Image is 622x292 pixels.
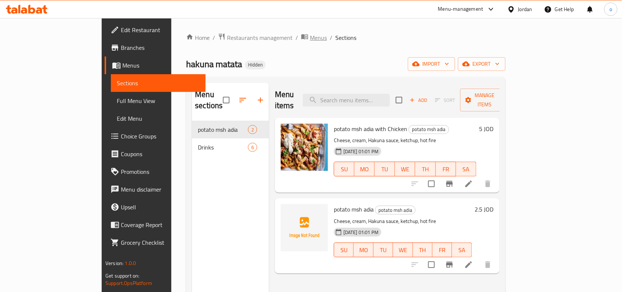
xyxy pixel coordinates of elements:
[111,74,206,92] a: Sections
[248,125,257,134] div: items
[121,203,200,212] span: Upsell
[354,243,373,257] button: MO
[122,61,200,70] span: Menus
[105,163,206,181] a: Promotions
[466,91,504,109] span: Manage items
[121,25,200,34] span: Edit Restaurant
[111,92,206,110] a: Full Menu View
[458,57,506,71] button: export
[464,179,473,188] a: Edit menu item
[105,127,206,145] a: Choice Groups
[424,257,439,272] span: Select to update
[192,121,269,138] div: potato msh adia2
[374,243,393,257] button: TU
[378,164,392,175] span: TU
[303,94,390,107] input: search
[441,175,458,193] button: Branch-specific-item
[436,162,456,176] button: FR
[121,167,200,176] span: Promotions
[409,125,449,134] div: potato msh adia
[337,245,351,255] span: SU
[334,243,354,257] button: SU
[105,278,152,288] a: Support.OpsPlatform
[518,5,532,13] div: Jordan
[335,33,356,42] span: Sections
[192,118,269,159] nav: Menu sections
[195,89,223,111] h2: Menu sections
[334,204,374,215] span: potato msh adia
[105,271,139,281] span: Get support on:
[117,79,200,87] span: Sections
[396,245,410,255] span: WE
[475,204,494,214] h6: 2.5 JOD
[248,143,257,152] div: items
[357,164,372,175] span: MO
[416,245,430,255] span: TH
[227,33,293,42] span: Restaurants management
[281,204,328,251] img: potato msh adia
[479,175,497,193] button: delete
[121,132,200,141] span: Choice Groups
[248,144,257,151] span: 6
[117,114,200,123] span: Edit Menu
[414,59,449,69] span: import
[391,92,407,108] span: Select section
[436,245,449,255] span: FR
[105,216,206,234] a: Coverage Report
[330,33,332,42] li: /
[186,33,505,42] nav: breadcrumb
[105,39,206,56] a: Branches
[121,185,200,194] span: Menu disclaimer
[296,33,298,42] li: /
[439,164,453,175] span: FR
[424,176,439,192] span: Select to update
[245,62,266,68] span: Hidden
[377,245,390,255] span: TU
[375,162,395,176] button: TU
[460,89,510,111] button: Manage items
[438,5,483,14] div: Menu-management
[121,43,200,52] span: Branches
[456,162,476,176] button: SA
[105,56,206,74] a: Menus
[609,5,612,13] span: o
[334,217,472,226] p: Cheese, cream, Hakuna sauce, ketchup, hot fire
[357,245,370,255] span: MO
[252,91,269,109] button: Add section
[375,206,416,214] div: potato msh adia
[117,96,200,105] span: Full Menu View
[234,91,252,109] span: Sort sections
[398,164,412,175] span: WE
[275,89,294,111] h2: Menu items
[441,256,458,274] button: Branch-specific-item
[192,138,269,156] div: Drinks6
[334,123,407,134] span: potato msh adia with Chicken
[111,110,206,127] a: Edit Menu
[334,136,476,145] p: Cheese, cream, Hakuna sauce, ketchup, hot fire
[198,143,248,152] span: Drinks
[452,243,472,257] button: SA
[218,33,293,42] a: Restaurants management
[455,245,469,255] span: SA
[121,220,200,229] span: Coverage Report
[198,125,248,134] span: potato msh adia
[415,162,436,176] button: TH
[125,258,136,268] span: 1.0.0
[186,56,242,72] span: hakuna matata
[219,92,234,108] span: Select all sections
[105,198,206,216] a: Upsell
[334,162,354,176] button: SU
[433,243,452,257] button: FR
[418,164,433,175] span: TH
[301,33,327,42] a: Menus
[479,256,497,274] button: delete
[340,229,381,236] span: [DATE] 01:01 PM
[479,124,494,134] h6: 5 JOD
[413,243,433,257] button: TH
[407,95,430,106] button: Add
[464,260,473,269] a: Edit menu item
[213,33,215,42] li: /
[395,162,415,176] button: WE
[337,164,352,175] span: SU
[340,148,381,155] span: [DATE] 01:01 PM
